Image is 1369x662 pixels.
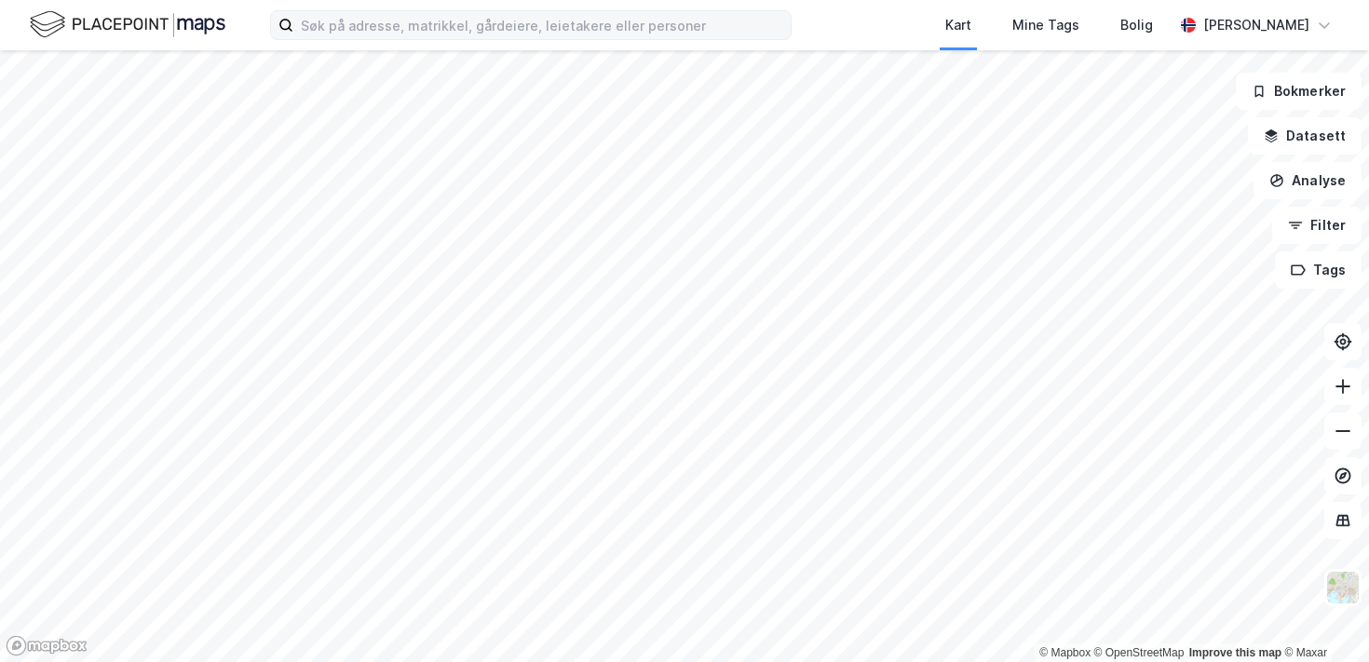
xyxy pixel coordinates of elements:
img: logo.f888ab2527a4732fd821a326f86c7f29.svg [30,8,225,41]
div: Kontrollprogram for chat [1276,573,1369,662]
div: Mine Tags [1012,14,1079,36]
input: Søk på adresse, matrikkel, gårdeiere, leietakere eller personer [293,11,791,39]
iframe: Chat Widget [1276,573,1369,662]
div: Bolig [1120,14,1153,36]
div: [PERSON_NAME] [1203,14,1309,36]
div: Kart [945,14,971,36]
